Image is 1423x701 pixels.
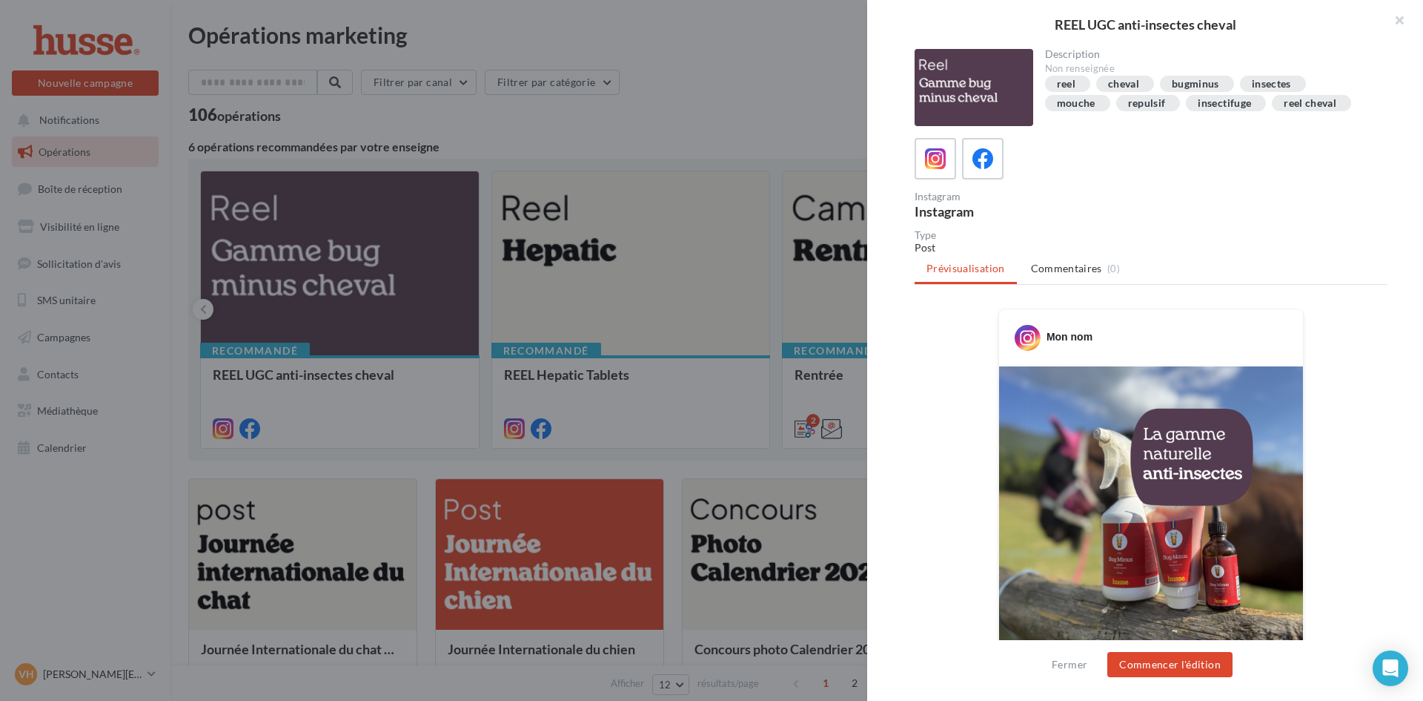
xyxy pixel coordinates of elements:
[1045,49,1376,59] div: Description
[1172,79,1219,90] div: bugminus
[1284,98,1336,109] div: reel cheval
[1057,98,1095,109] div: mouche
[1031,261,1102,276] span: Commentaires
[1107,652,1233,677] button: Commencer l'édition
[1045,62,1376,76] div: Non renseignée
[1198,98,1251,109] div: insectifuge
[915,205,1145,218] div: Instagram
[915,191,1145,202] div: Instagram
[1057,79,1075,90] div: reel
[1373,651,1408,686] div: Open Intercom Messenger
[1128,98,1166,109] div: repulsif
[1107,263,1120,274] span: (0)
[1046,656,1093,674] button: Fermer
[915,230,1387,240] div: Type
[891,18,1399,31] div: REEL UGC anti-insectes cheval
[1108,79,1139,90] div: cheval
[1046,329,1092,344] div: Mon nom
[1252,79,1291,90] div: insectes
[915,240,1387,255] div: Post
